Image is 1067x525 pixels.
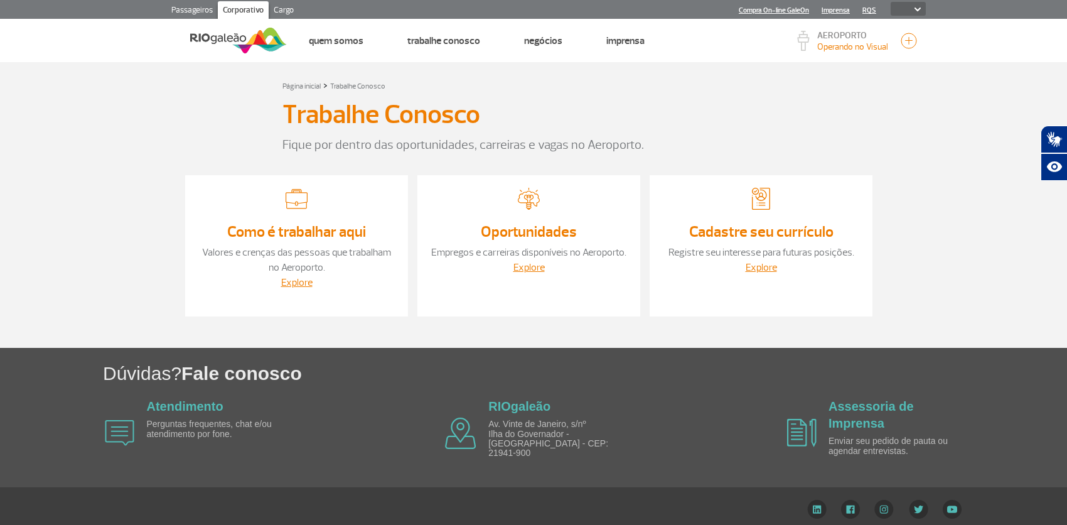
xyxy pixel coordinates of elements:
[282,82,321,91] a: Página inicial
[488,399,550,413] a: RIOgaleão
[689,222,834,241] a: Cadastre seu currículo
[606,35,645,47] a: Imprensa
[330,82,385,91] a: Trabalhe Conosco
[488,419,633,458] p: Av. Vinte de Janeiro, s/nº Ilha do Governador - [GEOGRAPHIC_DATA] - CEP: 21941-900
[807,500,827,519] img: LinkedIn
[103,360,1067,386] h1: Dúvidas?
[822,6,850,14] a: Imprensa
[181,363,302,384] span: Fale conosco
[513,261,545,274] a: Explore
[445,418,476,449] img: airplane icon
[147,419,291,439] p: Perguntas frequentes, chat e/ou atendimento por fone.
[202,246,391,274] a: Valores e crenças das pessoas que trabalham no Aeroporto.
[227,222,366,241] a: Como é trabalhar aqui
[147,399,223,413] a: Atendimento
[282,99,480,131] h3: Trabalhe Conosco
[817,40,888,53] p: Visibilidade de 10000m
[1041,126,1067,181] div: Plugin de acessibilidade da Hand Talk.
[909,500,928,519] img: Twitter
[281,276,313,289] a: Explore
[828,399,914,430] a: Assessoria de Imprensa
[431,246,626,259] a: Empregos e carreiras disponíveis no Aeroporto.
[105,420,134,446] img: airplane icon
[943,500,962,519] img: YouTube
[874,500,894,519] img: Instagram
[862,6,876,14] a: RQS
[828,436,973,456] p: Enviar seu pedido de pauta ou agendar entrevistas.
[407,35,480,47] a: Trabalhe Conosco
[166,1,218,21] a: Passageiros
[739,6,809,14] a: Compra On-line GaleOn
[787,419,817,447] img: airplane icon
[269,1,299,21] a: Cargo
[746,261,777,274] a: Explore
[218,1,269,21] a: Corporativo
[817,31,888,40] p: AEROPORTO
[841,500,860,519] img: Facebook
[524,35,562,47] a: Negócios
[668,246,854,259] a: Registre seu interesse para futuras posições.
[323,78,328,92] a: >
[309,35,363,47] a: Quem Somos
[481,222,577,241] a: Oportunidades
[1041,126,1067,153] button: Abrir tradutor de língua de sinais.
[1041,153,1067,181] button: Abrir recursos assistivos.
[282,136,785,154] p: Fique por dentro das oportunidades, carreiras e vagas no Aeroporto.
